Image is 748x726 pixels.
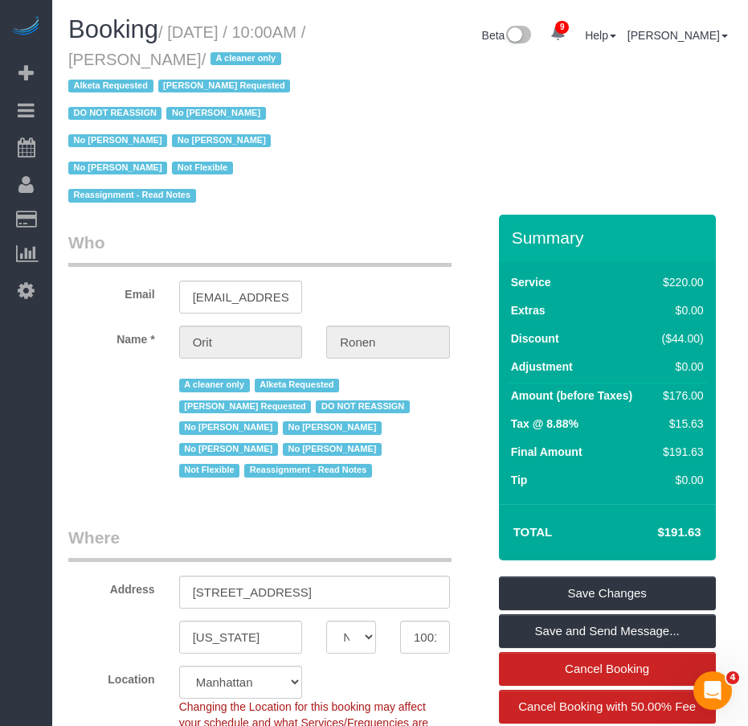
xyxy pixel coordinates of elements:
span: [PERSON_NAME] Requested [158,80,291,92]
input: Email [179,281,303,314]
div: $0.00 [656,302,704,318]
label: Discount [511,330,559,347]
span: DO NOT REASSIGN [68,107,161,120]
span: No [PERSON_NAME] [179,443,278,456]
span: Not Flexible [172,162,233,174]
img: Automaid Logo [10,16,42,39]
span: Alketa Requested [255,379,340,392]
div: $0.00 [656,359,704,375]
input: First Name [179,326,303,359]
label: Service [511,274,551,290]
span: Booking [68,15,158,43]
span: No [PERSON_NAME] [179,421,278,434]
div: ($44.00) [656,330,704,347]
a: Beta [482,29,532,42]
span: No [PERSON_NAME] [283,421,382,434]
span: / [68,51,295,205]
div: $15.63 [656,416,704,432]
label: Location [56,666,167,687]
span: Cancel Booking with 50.00% Fee [518,699,696,713]
a: Cancel Booking [499,652,716,686]
h3: Summary [512,228,708,247]
label: Email [56,281,167,302]
a: Help [585,29,616,42]
input: Last Name [326,326,450,359]
span: No [PERSON_NAME] [68,134,167,147]
span: Not Flexible [179,464,240,477]
strong: Total [513,525,553,539]
div: $220.00 [656,274,704,290]
span: A cleaner only [211,52,281,65]
legend: Where [68,526,452,562]
span: Reassignment - Read Notes [68,189,196,202]
div: $0.00 [656,472,704,488]
span: A cleaner only [179,379,250,392]
a: Save and Send Message... [499,614,716,648]
span: No [PERSON_NAME] [172,134,271,147]
span: No [PERSON_NAME] [68,162,167,174]
label: Tip [511,472,528,488]
a: [PERSON_NAME] [627,29,728,42]
small: / [DATE] / 10:00AM / [PERSON_NAME] [68,23,305,206]
label: Tax @ 8.88% [511,416,578,432]
a: 9 [542,16,574,51]
a: Cancel Booking with 50.00% Fee [499,690,716,724]
span: [PERSON_NAME] Requested [179,400,312,413]
span: No [PERSON_NAME] [283,443,382,456]
label: Name * [56,326,167,347]
label: Amount (before Taxes) [511,388,632,404]
img: New interface [505,26,531,47]
span: 4 [726,671,739,684]
label: Adjustment [511,359,573,375]
input: Zip Code [400,621,450,654]
span: No [PERSON_NAME] [166,107,265,120]
label: Final Amount [511,444,582,460]
div: $176.00 [656,388,704,404]
a: Save Changes [499,576,716,610]
h4: $191.63 [609,526,701,539]
div: $191.63 [656,444,704,460]
span: Reassignment - Read Notes [244,464,372,477]
label: Address [56,576,167,597]
iframe: Intercom live chat [693,671,732,710]
span: DO NOT REASSIGN [316,400,409,413]
span: Alketa Requested [68,80,153,92]
label: Extras [511,302,546,318]
legend: Who [68,231,452,267]
span: 9 [555,21,569,34]
input: City [179,621,303,654]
